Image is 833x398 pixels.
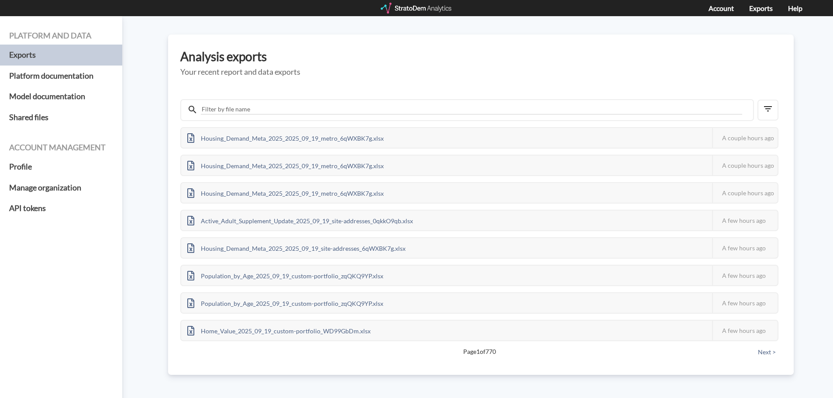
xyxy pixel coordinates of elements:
[712,128,778,148] div: A couple hours ago
[9,45,113,66] a: Exports
[181,271,389,278] a: Population_by_Age_2025_09_19_custom-portfolio_zqQKQ9YP.xlsx
[181,188,390,196] a: Housing_Demand_Meta_2025_2025_09_19_metro_6qWXBK7g.xlsx
[755,347,778,357] button: Next >
[9,86,113,107] a: Model documentation
[181,293,389,313] div: Population_by_Age_2025_09_19_custom-portfolio_zqQKQ9YP.xlsx
[201,104,742,114] input: Filter by file name
[9,156,113,177] a: Profile
[181,161,390,168] a: Housing_Demand_Meta_2025_2025_09_19_metro_6qWXBK7g.xlsx
[9,31,113,40] h4: Platform and data
[9,107,113,128] a: Shared files
[181,211,419,230] div: Active_Adult_Supplement_Update_2025_09_19_site-addresses_0qkkO9qb.xlsx
[181,298,389,306] a: Population_by_Age_2025_09_19_custom-portfolio_zqQKQ9YP.xlsx
[181,133,390,141] a: Housing_Demand_Meta_2025_2025_09_19_metro_6qWXBK7g.xlsx
[181,128,390,148] div: Housing_Demand_Meta_2025_2025_09_19_metro_6qWXBK7g.xlsx
[211,347,748,356] span: Page 1 of 770
[180,68,781,76] h5: Your recent report and data exports
[712,156,778,175] div: A couple hours ago
[712,293,778,313] div: A few hours ago
[180,50,781,63] h3: Analysis exports
[181,238,412,258] div: Housing_Demand_Meta_2025_2025_09_19_site-addresses_6qWXBK7g.xlsx
[9,143,113,152] h4: Account management
[709,4,734,12] a: Account
[181,266,389,285] div: Population_by_Age_2025_09_19_custom-portfolio_zqQKQ9YP.xlsx
[181,216,419,223] a: Active_Adult_Supplement_Update_2025_09_19_site-addresses_0qkkO9qb.xlsx
[181,243,412,251] a: Housing_Demand_Meta_2025_2025_09_19_site-addresses_6qWXBK7g.xlsx
[9,66,113,87] a: Platform documentation
[181,321,377,340] div: Home_Value_2025_09_19_custom-portfolio_WD99GbDm.xlsx
[749,4,773,12] a: Exports
[712,238,778,258] div: A few hours ago
[9,198,113,219] a: API tokens
[712,321,778,340] div: A few hours ago
[181,326,377,333] a: Home_Value_2025_09_19_custom-portfolio_WD99GbDm.xlsx
[181,156,390,175] div: Housing_Demand_Meta_2025_2025_09_19_metro_6qWXBK7g.xlsx
[712,183,778,203] div: A couple hours ago
[712,211,778,230] div: A few hours ago
[712,266,778,285] div: A few hours ago
[9,177,113,198] a: Manage organization
[788,4,802,12] a: Help
[181,183,390,203] div: Housing_Demand_Meta_2025_2025_09_19_metro_6qWXBK7g.xlsx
